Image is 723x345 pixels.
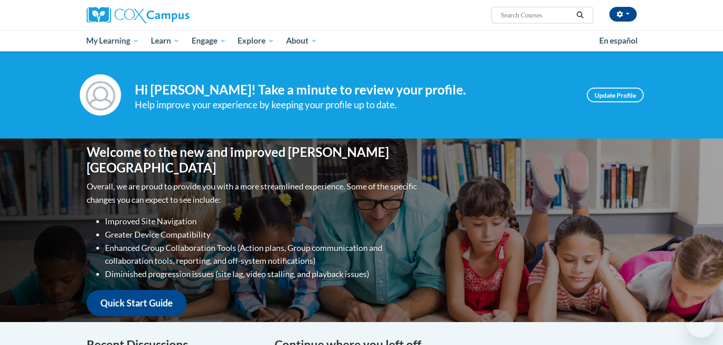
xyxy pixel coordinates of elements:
a: Update Profile [587,88,644,102]
a: Quick Start Guide [87,290,187,316]
span: Engage [192,35,226,46]
a: En español [593,31,644,50]
a: Cox Campus [87,7,261,23]
h1: Welcome to the new and improved [PERSON_NAME][GEOGRAPHIC_DATA] [87,145,419,175]
a: My Learning [81,30,145,51]
li: Enhanced Group Collaboration Tools (Action plans, Group communication and collaboration tools, re... [105,241,419,268]
div: Main menu [73,30,651,51]
li: Diminished progression issues (site lag, video stalling, and playback issues) [105,267,419,281]
button: Search [573,10,587,21]
img: Cox Campus [87,7,189,23]
a: Explore [232,30,280,51]
button: Account Settings [609,7,637,22]
a: Learn [145,30,186,51]
div: Help improve your experience by keeping your profile up to date. [135,97,573,112]
span: Explore [237,35,274,46]
span: Learn [151,35,180,46]
a: About [280,30,323,51]
h4: Hi [PERSON_NAME]! Take a minute to review your profile. [135,82,573,98]
span: En español [599,36,638,45]
img: Profile Image [80,74,121,116]
iframe: Button to launch messaging window [686,308,716,338]
input: Search Courses [500,10,573,21]
span: About [286,35,317,46]
li: Greater Device Compatibility [105,228,419,241]
span: My Learning [86,35,139,46]
li: Improved Site Navigation [105,215,419,228]
p: Overall, we are proud to provide you with a more streamlined experience. Some of the specific cha... [87,180,419,206]
a: Engage [186,30,232,51]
